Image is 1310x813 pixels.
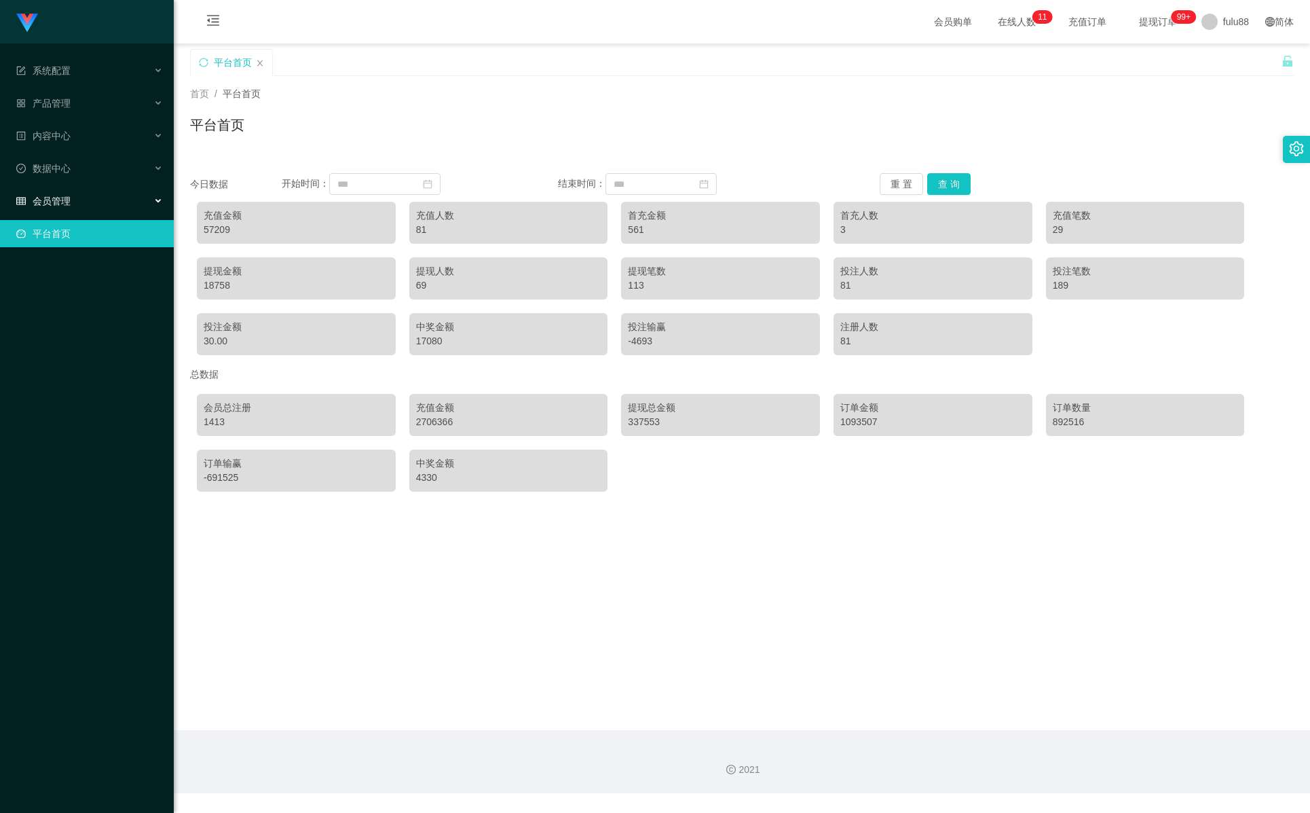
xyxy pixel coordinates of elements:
i: 图标: setting [1289,141,1304,156]
div: 提现人数 [416,264,601,278]
i: 图标: check-circle-o [16,164,26,173]
div: 注册人数 [840,320,1026,334]
i: 图标: calendar [699,179,709,189]
div: 81 [840,334,1026,348]
span: 数据中心 [16,163,71,174]
div: 81 [416,223,601,237]
img: logo.9652507e.png [16,14,38,33]
div: 18758 [204,278,389,293]
div: 189 [1053,278,1238,293]
div: 4330 [416,471,601,485]
div: 1093507 [840,415,1026,429]
span: 结束时间： [558,178,605,189]
div: 提现总金额 [628,401,813,415]
span: 平台首页 [223,88,261,99]
div: 69 [416,278,601,293]
i: 图标: form [16,66,26,75]
div: 今日数据 [190,177,282,192]
div: 提现金额 [204,264,389,278]
sup: 162 [1172,10,1196,24]
div: 订单输赢 [204,456,389,471]
h1: 平台首页 [190,115,244,135]
i: 图标: menu-fold [190,1,236,44]
div: 提现笔数 [628,264,813,278]
i: 图标: calendar [423,179,432,189]
div: 投注人数 [840,264,1026,278]
div: 2021 [185,763,1299,777]
i: 图标: profile [16,131,26,141]
div: 投注金额 [204,320,389,334]
div: 337553 [628,415,813,429]
div: 总数据 [190,362,1294,387]
i: 图标: appstore-o [16,98,26,108]
i: 图标: global [1265,17,1275,26]
span: 内容中心 [16,130,71,141]
div: 113 [628,278,813,293]
div: 29 [1053,223,1238,237]
div: 57209 [204,223,389,237]
span: 系统配置 [16,65,71,76]
div: 投注输赢 [628,320,813,334]
i: 图标: table [16,196,26,206]
div: 投注笔数 [1053,264,1238,278]
span: 产品管理 [16,98,71,109]
div: -691525 [204,471,389,485]
div: -4693 [628,334,813,348]
button: 查 询 [927,173,971,195]
div: 81 [840,278,1026,293]
p: 1 [1038,10,1043,24]
sup: 11 [1032,10,1052,24]
div: 1413 [204,415,389,429]
span: / [214,88,217,99]
i: 图标: close [256,59,264,67]
i: 图标: sync [199,58,208,67]
i: 图标: unlock [1281,55,1294,67]
div: 首充金额 [628,209,813,223]
div: 平台首页 [214,50,252,75]
span: 开始时间： [282,178,329,189]
span: 会员管理 [16,196,71,206]
span: 首页 [190,88,209,99]
div: 充值笔数 [1053,209,1238,223]
div: 充值人数 [416,209,601,223]
a: 图标: dashboard平台首页 [16,220,163,247]
div: 3 [840,223,1026,237]
span: 充值订单 [1062,17,1113,26]
div: 首充人数 [840,209,1026,223]
div: 订单金额 [840,401,1026,415]
div: 充值金额 [416,401,601,415]
div: 30.00 [204,334,389,348]
div: 中奖金额 [416,320,601,334]
p: 1 [1043,10,1047,24]
div: 会员总注册 [204,401,389,415]
div: 2706366 [416,415,601,429]
div: 中奖金额 [416,456,601,471]
button: 重 置 [880,173,923,195]
span: 在线人数 [991,17,1043,26]
div: 892516 [1053,415,1238,429]
div: 订单数量 [1053,401,1238,415]
i: 图标: copyright [726,765,736,774]
div: 17080 [416,334,601,348]
span: 提现订单 [1132,17,1184,26]
div: 561 [628,223,813,237]
div: 充值金额 [204,209,389,223]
